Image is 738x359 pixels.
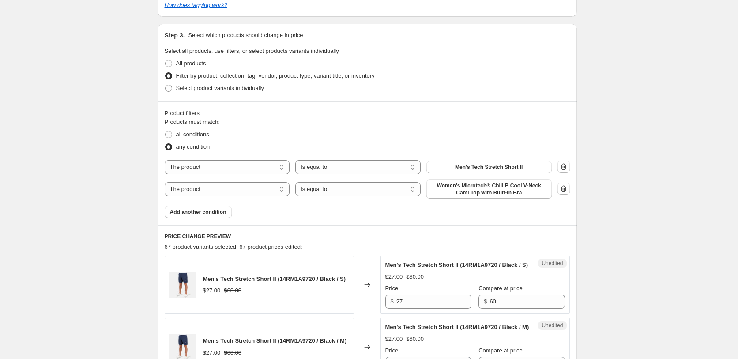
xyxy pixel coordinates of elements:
[426,179,552,199] button: Women's Microtech® Chill B Cool V-Neck Cami Top with Built-In Bra
[224,286,241,295] strike: $60.00
[203,348,221,357] div: $27.00
[391,298,394,305] span: $
[385,324,529,330] span: Men's Tech Stretch Short II (14RM1A9720 / Black / M)
[406,273,424,281] strike: $60.00
[478,285,523,292] span: Compare at price
[385,335,403,344] div: $27.00
[203,286,221,295] div: $27.00
[165,48,339,54] span: Select all products, use filters, or select products variants individually
[385,273,403,281] div: $27.00
[542,260,563,267] span: Unedited
[426,161,552,173] button: Men's Tech Stretch Short II
[478,347,523,354] span: Compare at price
[224,348,241,357] strike: $60.00
[406,335,424,344] strike: $60.00
[203,276,346,282] span: Men's Tech Stretch Short II (14RM1A9720 / Black / S)
[165,243,302,250] span: 67 product variants selected. 67 product prices edited:
[165,206,232,218] button: Add another condition
[176,131,209,138] span: all conditions
[385,262,528,268] span: Men's Tech Stretch Short II (14RM1A9720 / Black / S)
[188,31,303,40] p: Select which products should change in price
[170,209,226,216] span: Add another condition
[385,347,399,354] span: Price
[385,285,399,292] span: Price
[165,2,227,8] a: How does tagging work?
[169,272,196,298] img: 14RM1A9720_NAVY_0848_80x.jpg
[165,119,220,125] span: Products must match:
[165,31,185,40] h2: Step 3.
[165,233,570,240] h6: PRICE CHANGE PREVIEW
[432,182,546,196] span: Women's Microtech® Chill B Cool V-Neck Cami Top with Built-In Bra
[176,85,264,91] span: Select product variants individually
[176,72,375,79] span: Filter by product, collection, tag, vendor, product type, variant title, or inventory
[542,322,563,329] span: Unedited
[203,337,347,344] span: Men's Tech Stretch Short II (14RM1A9720 / Black / M)
[165,109,570,118] div: Product filters
[176,143,210,150] span: any condition
[484,298,487,305] span: $
[176,60,206,67] span: All products
[455,164,523,171] span: Men's Tech Stretch Short II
